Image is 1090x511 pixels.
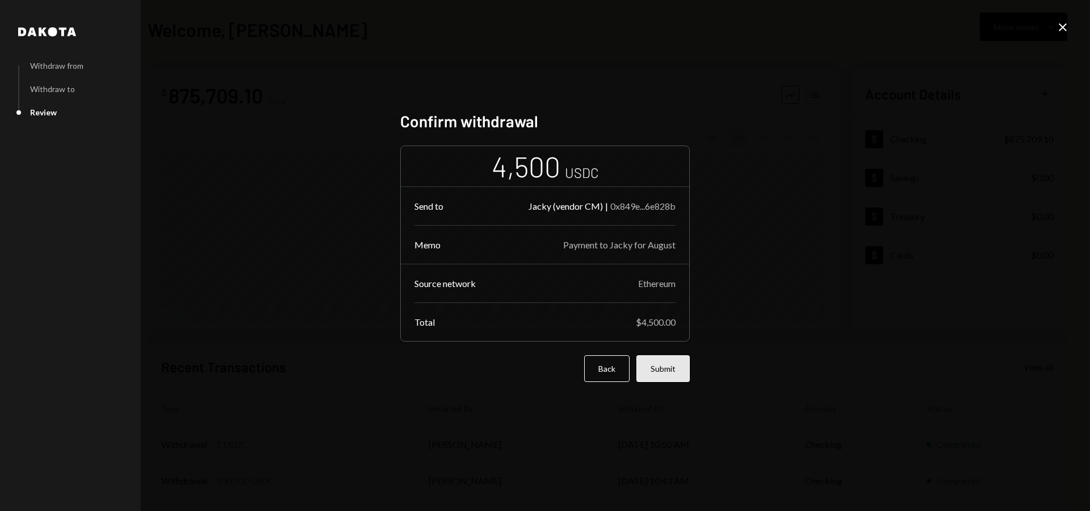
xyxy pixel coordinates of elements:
h2: Confirm withdrawal [400,110,690,132]
div: 4,500 [492,148,560,184]
div: Ethereum [638,278,676,289]
div: USDC [565,163,599,182]
div: Payment to Jacky for August [563,239,676,250]
div: | [605,201,608,211]
div: $4,500.00 [636,317,676,327]
button: Back [584,355,630,382]
div: 0x849e...6e828b [610,201,676,211]
div: Memo [414,239,441,250]
div: Withdraw from [30,61,83,70]
div: Review [30,107,57,117]
div: Source network [414,278,476,289]
button: Submit [636,355,690,382]
div: Jacky (vendor CM) [529,201,603,211]
div: Send to [414,201,443,211]
div: Withdraw to [30,84,75,94]
div: Total [414,317,435,327]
